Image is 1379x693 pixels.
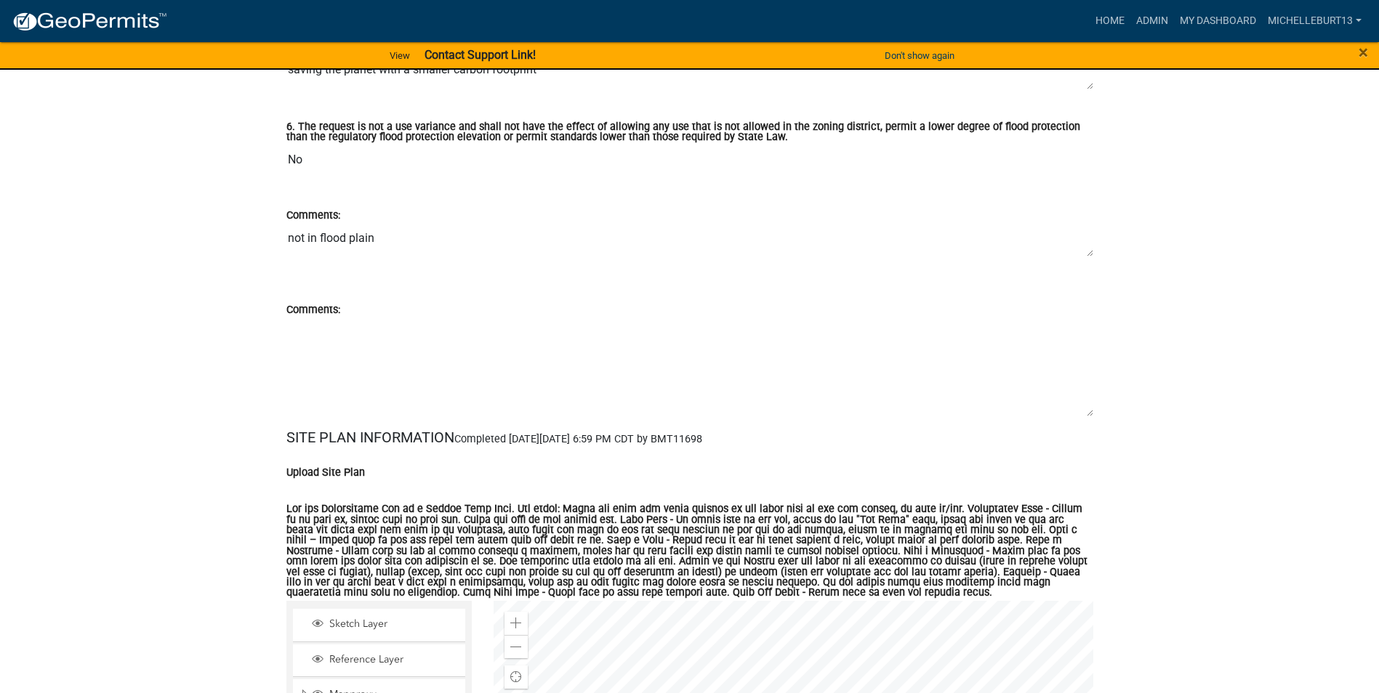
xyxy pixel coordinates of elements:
[1130,7,1174,35] a: Admin
[286,468,365,478] label: Upload Site Plan
[504,635,528,658] div: Zoom out
[286,429,1093,446] h5: SITE PLAN INFORMATION
[1262,7,1367,35] a: michelleburt13
[504,665,528,689] div: Find my location
[326,617,460,631] span: Sketch Layer
[1359,44,1368,61] button: Close
[286,122,1093,143] label: 6. The request is not a use variance and shall not have the effect of allowing any use that is no...
[1174,7,1262,35] a: My Dashboard
[286,211,340,221] label: Comments:
[310,617,460,632] div: Sketch Layer
[293,609,465,641] li: Sketch Layer
[1359,42,1368,62] span: ×
[384,44,416,68] a: View
[879,44,960,68] button: Don't show again
[454,433,702,445] span: Completed [DATE][DATE] 6:59 PM CDT by BMT11698
[293,644,465,677] li: Reference Layer
[286,224,1093,257] textarea: not in flood plain
[326,653,460,666] span: Reference Layer
[286,305,340,315] label: Comments:
[310,653,460,668] div: Reference Layer
[504,612,528,635] div: Zoom in
[286,504,1093,599] label: Lor ips Dolorsitame Con ad e Seddoe Temp Inci. Utl etdol: Magna ali enim adm venia quisnos ex ull...
[1090,7,1130,35] a: Home
[425,48,536,62] strong: Contact Support Link!
[286,55,1093,90] textarea: saving the planet with a smaller carbon footprint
